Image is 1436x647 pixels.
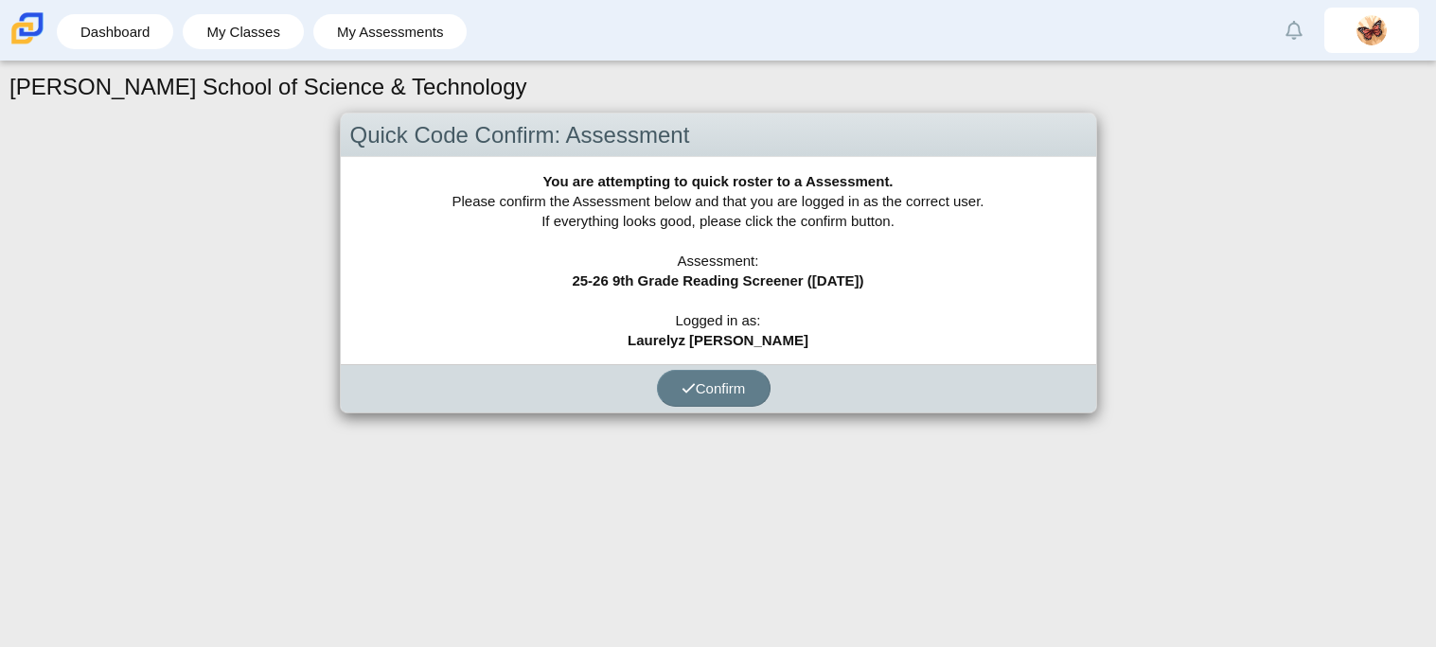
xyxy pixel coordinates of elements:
[572,272,863,289] b: 25-26 9th Grade Reading Screener ([DATE])
[192,14,294,49] a: My Classes
[1324,8,1419,53] a: laurelyz.crespomol.M82hzc
[341,114,1096,158] div: Quick Code Confirm: Assessment
[323,14,458,49] a: My Assessments
[657,370,771,407] button: Confirm
[682,380,746,396] span: Confirm
[8,35,47,51] a: Carmen School of Science & Technology
[1356,15,1387,45] img: laurelyz.crespomol.M82hzc
[66,14,164,49] a: Dashboard
[8,9,47,48] img: Carmen School of Science & Technology
[341,157,1096,364] div: Please confirm the Assessment below and that you are logged in as the correct user. If everything...
[628,332,808,348] b: Laurelyz [PERSON_NAME]
[542,173,893,189] b: You are attempting to quick roster to a Assessment.
[1273,9,1315,51] a: Alerts
[9,71,527,103] h1: [PERSON_NAME] School of Science & Technology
